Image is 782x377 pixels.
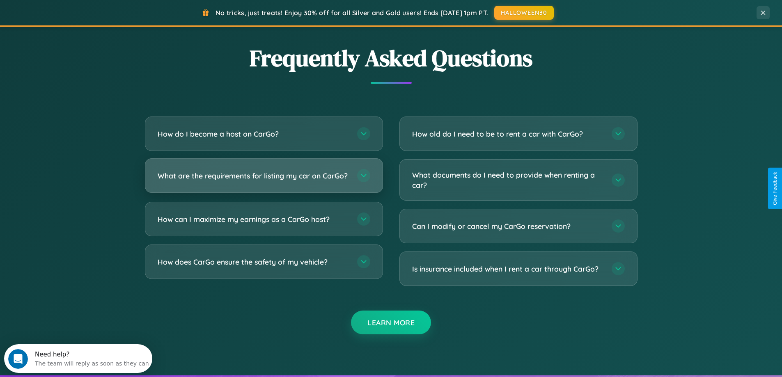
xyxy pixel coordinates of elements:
h3: How old do I need to be to rent a car with CarGo? [412,129,603,139]
iframe: Intercom live chat discovery launcher [4,344,152,373]
h2: Frequently Asked Questions [145,42,638,74]
h3: What are the requirements for listing my car on CarGo? [158,171,349,181]
h3: What documents do I need to provide when renting a car? [412,170,603,190]
iframe: Intercom live chat [8,349,28,369]
h3: Is insurance included when I rent a car through CarGo? [412,264,603,274]
div: Open Intercom Messenger [3,3,153,26]
h3: Can I modify or cancel my CarGo reservation? [412,221,603,231]
span: No tricks, just treats! Enjoy 30% off for all Silver and Gold users! Ends [DATE] 1pm PT. [216,9,488,17]
h3: How does CarGo ensure the safety of my vehicle? [158,257,349,267]
div: The team will reply as soon as they can [31,14,145,22]
button: Learn More [351,311,431,334]
h3: How do I become a host on CarGo? [158,129,349,139]
h3: How can I maximize my earnings as a CarGo host? [158,214,349,224]
button: HALLOWEEN30 [494,6,554,20]
div: Give Feedback [772,172,778,205]
div: Need help? [31,7,145,14]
